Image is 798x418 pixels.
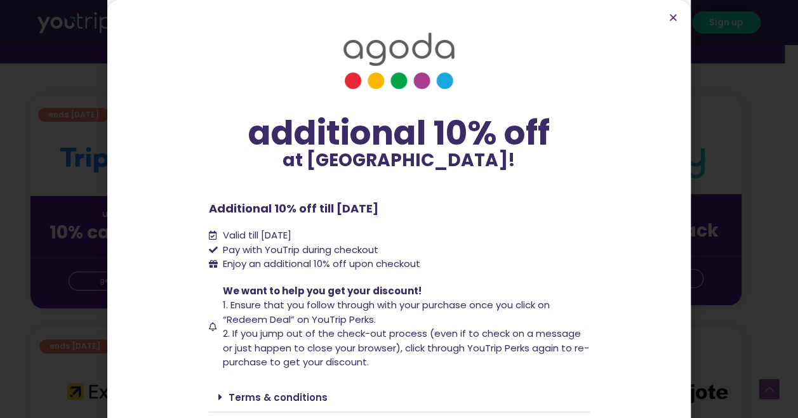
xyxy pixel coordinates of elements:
[223,298,550,326] span: 1. Ensure that you follow through with your purchase once you click on “Redeem Deal” on YouTrip P...
[209,382,590,412] div: Terms & conditions
[209,200,590,217] p: Additional 10% off till [DATE]
[223,327,589,369] span: 2. If you jump out of the check-out process (even if to check on a message or just happen to clos...
[220,243,378,258] span: Pay with YouTrip during checkout
[209,115,590,152] div: additional 10% off
[223,257,420,270] span: Enjoy an additional 10% off upon checkout
[209,152,590,169] p: at [GEOGRAPHIC_DATA]!
[668,13,678,22] a: Close
[223,284,422,297] span: We want to help you get your discount!
[229,391,328,404] a: Terms & conditions
[220,228,291,243] span: Valid till [DATE]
